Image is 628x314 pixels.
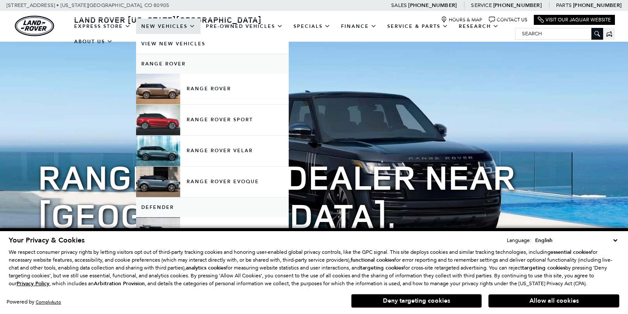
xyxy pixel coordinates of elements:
a: Pre-Owned Vehicles [201,19,288,34]
a: Privacy Policy [17,280,49,287]
strong: analytics cookies [186,264,226,271]
nav: Main Navigation [69,19,515,49]
a: Finance [336,19,382,34]
strong: functional cookies [351,256,394,263]
a: Visit Our Jaguar Website [538,17,611,23]
a: Range Rover [136,54,289,74]
a: ComplyAuto [36,299,61,305]
a: Defender 90 [136,217,289,248]
a: [PHONE_NUMBER] [408,2,457,9]
a: About Us [69,34,118,49]
strong: targeting cookies [522,264,565,271]
a: View New Vehicles [136,34,289,54]
p: We respect consumer privacy rights by letting visitors opt out of third-party tracking cookies an... [9,248,619,287]
select: Language Select [533,236,619,245]
a: Hours & Map [441,17,482,23]
span: Sales [391,2,407,8]
a: Defender [136,198,289,217]
a: Range Rover Sport [136,105,289,135]
h1: Range Rover Dealer near [GEOGRAPHIC_DATA], [GEOGRAPHIC_DATA] [38,157,590,273]
a: Range Rover [136,74,289,104]
img: Land Rover [15,16,54,36]
a: Range Rover Evoque [136,167,289,197]
a: [PHONE_NUMBER] [493,2,542,9]
div: Language: [507,238,531,243]
a: [STREET_ADDRESS] • [US_STATE][GEOGRAPHIC_DATA], CO 80905 [7,2,169,8]
button: Deny targeting cookies [351,294,482,308]
a: [PHONE_NUMBER] [573,2,621,9]
strong: Arbitration Provision [94,280,145,287]
a: Specials [288,19,336,34]
span: Your Privacy & Cookies [9,235,85,245]
span: Parts [556,2,572,8]
a: Land Rover [US_STATE][GEOGRAPHIC_DATA] [69,14,267,25]
a: Range Rover Velar [136,136,289,166]
div: Powered by [7,299,61,305]
strong: essential cookies [550,249,591,256]
a: Research [454,19,504,34]
a: New Vehicles [136,19,201,34]
input: Search [515,28,603,39]
a: Service & Parts [382,19,454,34]
span: Land Rover [US_STATE][GEOGRAPHIC_DATA] [74,14,262,25]
button: Allow all cookies [488,294,619,307]
strong: targeting cookies [360,264,403,271]
a: land-rover [15,16,54,36]
a: EXPRESS STORE [69,19,136,34]
a: Contact Us [489,17,527,23]
span: Service [471,2,491,8]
